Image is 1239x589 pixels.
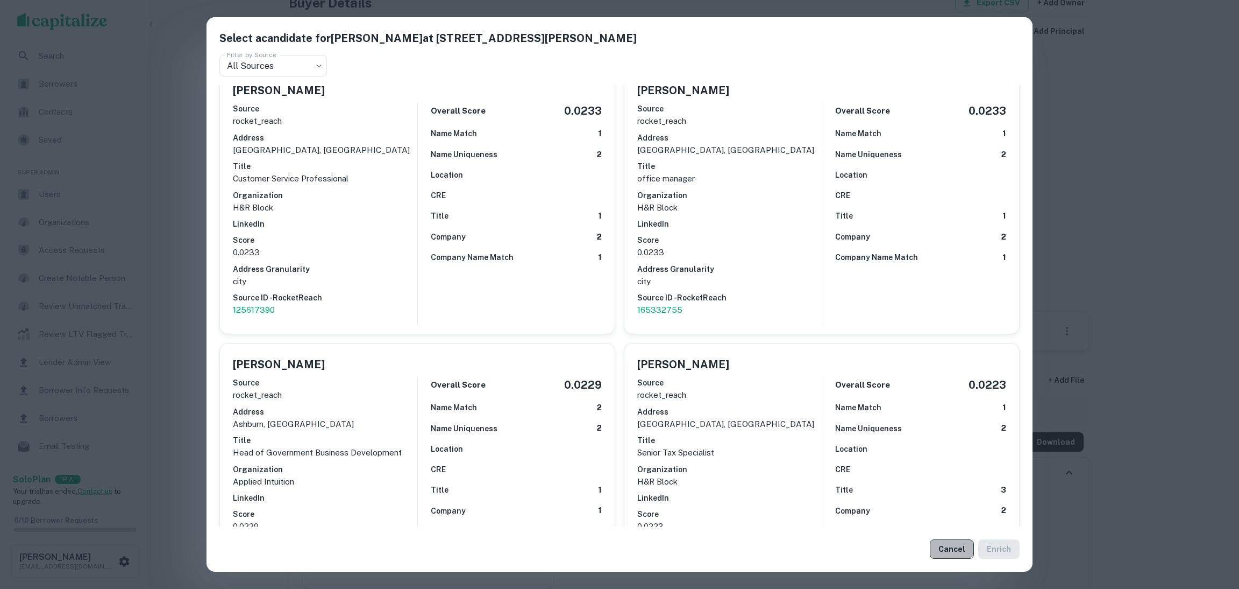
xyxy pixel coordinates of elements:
[597,402,602,414] h6: 2
[233,144,417,157] p: [GEOGRAPHIC_DATA], [GEOGRAPHIC_DATA]
[1001,231,1006,243] h6: 2
[835,149,902,160] h6: Name Uniqueness
[233,172,417,185] p: Customer Service Professional
[835,169,867,181] h6: Location
[637,160,822,172] h6: Title
[233,234,417,246] h6: Score
[431,484,448,496] h6: Title
[835,128,881,139] h6: Name Match
[598,525,602,538] h6: 1
[598,504,602,517] h6: 1
[637,446,822,459] p: Senior Tax Specialist
[835,505,870,517] h6: Company
[637,103,822,115] h6: Source
[431,105,486,117] h6: Overall Score
[637,144,822,157] p: [GEOGRAPHIC_DATA], [GEOGRAPHIC_DATA]
[930,539,974,559] button: Cancel
[219,55,327,76] div: All Sources
[431,423,497,434] h6: Name Uniqueness
[637,520,822,533] p: 0.0223
[1001,504,1006,517] h6: 2
[637,234,822,246] h6: Score
[233,132,417,144] h6: Address
[233,82,325,99] h5: [PERSON_NAME]
[233,218,417,230] h6: LinkedIn
[1001,484,1006,496] h6: 3
[637,434,822,446] h6: Title
[835,443,867,455] h6: Location
[233,246,417,259] p: 0.0233
[637,475,822,488] p: H&R Block
[597,422,602,434] h6: 2
[233,418,417,431] p: ashburn, [GEOGRAPHIC_DATA]
[835,379,890,391] h6: Overall Score
[1002,210,1006,222] h6: 1
[1002,525,1006,538] h6: 1
[564,103,602,119] h5: 0.0233
[637,275,822,288] p: city
[233,356,325,373] h5: [PERSON_NAME]
[233,475,417,488] p: Applied Intuition
[233,115,417,128] p: rocket_reach
[233,389,417,402] p: rocket_reach
[637,304,822,317] a: 165332755
[233,492,417,504] h6: LinkedIn
[431,464,446,475] h6: CRE
[598,484,602,496] h6: 1
[637,356,729,373] h5: [PERSON_NAME]
[637,292,822,304] h6: Source ID - RocketReach
[637,190,822,201] h6: Organization
[835,190,850,201] h6: CRE
[597,231,602,243] h6: 2
[637,389,822,402] p: rocket_reach
[1002,251,1006,264] h6: 1
[431,505,466,517] h6: Company
[835,105,890,117] h6: Overall Score
[637,201,822,214] p: H&R Block
[835,484,853,496] h6: Title
[637,406,822,418] h6: Address
[564,377,602,393] h5: 0.0229
[233,275,417,288] p: city
[431,190,446,201] h6: CRE
[233,190,417,201] h6: Organization
[233,508,417,520] h6: Score
[431,251,514,263] h6: Company Name Match
[431,402,477,413] h6: Name Match
[431,149,497,160] h6: Name Uniqueness
[1002,402,1006,414] h6: 1
[233,103,417,115] h6: Source
[637,508,822,520] h6: Score
[969,103,1006,119] h5: 0.0233
[637,418,822,431] p: [GEOGRAPHIC_DATA], [GEOGRAPHIC_DATA]
[835,231,870,243] h6: Company
[431,525,514,537] h6: Company Name Match
[598,251,602,264] h6: 1
[431,169,463,181] h6: Location
[835,251,918,263] h6: Company Name Match
[637,464,822,475] h6: Organization
[637,377,822,389] h6: Source
[1002,128,1006,140] h6: 1
[598,128,602,140] h6: 1
[1185,503,1239,555] iframe: Chat Widget
[835,464,850,475] h6: CRE
[233,304,417,317] a: 125617390
[431,210,448,222] h6: Title
[233,406,417,418] h6: Address
[233,446,417,459] p: Head of Government Business Development
[431,128,477,139] h6: Name Match
[431,379,486,391] h6: Overall Score
[637,218,822,230] h6: LinkedIn
[1001,422,1006,434] h6: 2
[1001,149,1006,161] h6: 2
[637,492,822,504] h6: LinkedIn
[637,132,822,144] h6: Address
[597,149,602,161] h6: 2
[637,172,822,185] p: office manager
[598,210,602,222] h6: 1
[835,210,853,222] h6: Title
